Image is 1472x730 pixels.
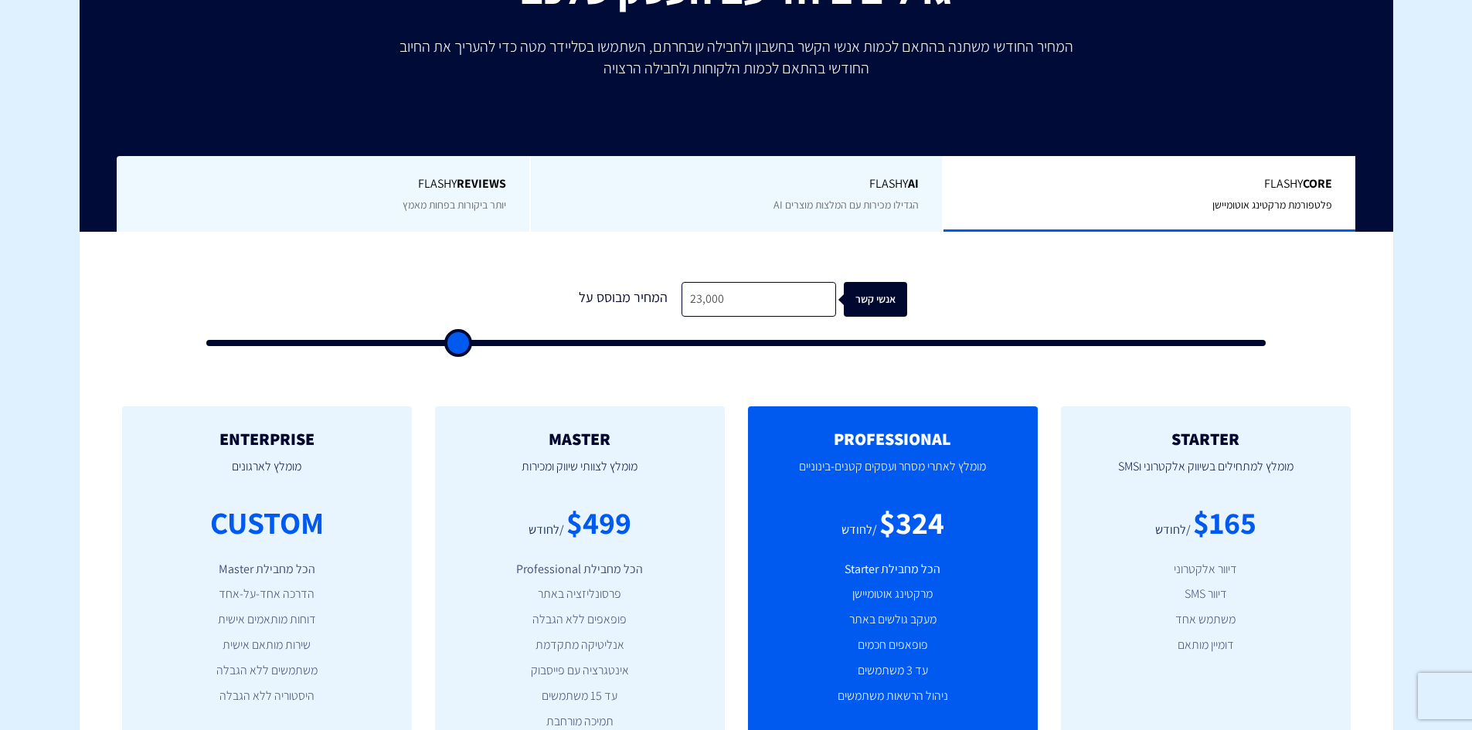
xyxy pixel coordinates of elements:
[458,611,702,629] li: פופאפים ללא הגבלה
[771,448,1015,501] p: מומלץ לאתרי מסחר ועסקים קטנים-בינוניים
[145,662,389,680] li: משתמשים ללא הגבלה
[967,175,1332,193] span: Flashy
[771,561,1015,579] li: הכל מחבילת Starter
[458,662,702,680] li: אינטגרציה עם פייסבוק
[145,448,389,501] p: מומלץ לארגונים
[458,561,702,579] li: הכל מחבילת Professional
[908,175,919,192] b: AI
[145,688,389,705] li: היסטוריה ללא הגבלה
[771,430,1015,448] h2: PROFESSIONAL
[771,662,1015,680] li: עד 3 משתמשים
[1084,448,1328,501] p: מומלץ למתחילים בשיווק אלקטרוני וSMS
[771,637,1015,654] li: פופאפים חכמים
[771,586,1015,603] li: מרקטינג אוטומיישן
[771,688,1015,705] li: ניהול הרשאות משתמשים
[1193,501,1256,545] div: $165
[389,36,1084,79] p: המחיר החודשי משתנה בהתאם לכמות אנשי הקשר בחשבון ולחבילה שבחרתם, השתמשו בסליידר מטה כדי להעריך את ...
[458,430,702,448] h2: MASTER
[566,282,682,317] div: המחיר מבוסס על
[854,282,917,317] div: אנשי קשר
[554,175,920,193] span: Flashy
[210,501,324,545] div: CUSTOM
[566,501,631,545] div: $499
[1084,611,1328,629] li: משתמש אחד
[529,521,564,539] div: /לחודש
[771,611,1015,629] li: מעקב גולשים באתר
[145,586,389,603] li: הדרכה אחד-על-אחד
[458,688,702,705] li: עד 15 משתמשים
[403,198,506,212] span: יותר ביקורות בפחות מאמץ
[145,637,389,654] li: שירות מותאם אישית
[140,175,506,193] span: Flashy
[1084,586,1328,603] li: דיוור SMS
[1084,430,1328,448] h2: STARTER
[1303,175,1332,192] b: Core
[458,586,702,603] li: פרסונליזציה באתר
[1084,637,1328,654] li: דומיין מותאם
[145,430,389,448] h2: ENTERPRISE
[458,637,702,654] li: אנליטיקה מתקדמת
[841,521,877,539] div: /לחודש
[457,175,506,192] b: REVIEWS
[773,198,919,212] span: הגדילו מכירות עם המלצות מוצרים AI
[145,561,389,579] li: הכל מחבילת Master
[1212,198,1332,212] span: פלטפורמת מרקטינג אוטומיישן
[879,501,944,545] div: $324
[1084,561,1328,579] li: דיוור אלקטרוני
[1155,521,1191,539] div: /לחודש
[145,611,389,629] li: דוחות מותאמים אישית
[458,448,702,501] p: מומלץ לצוותי שיווק ומכירות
